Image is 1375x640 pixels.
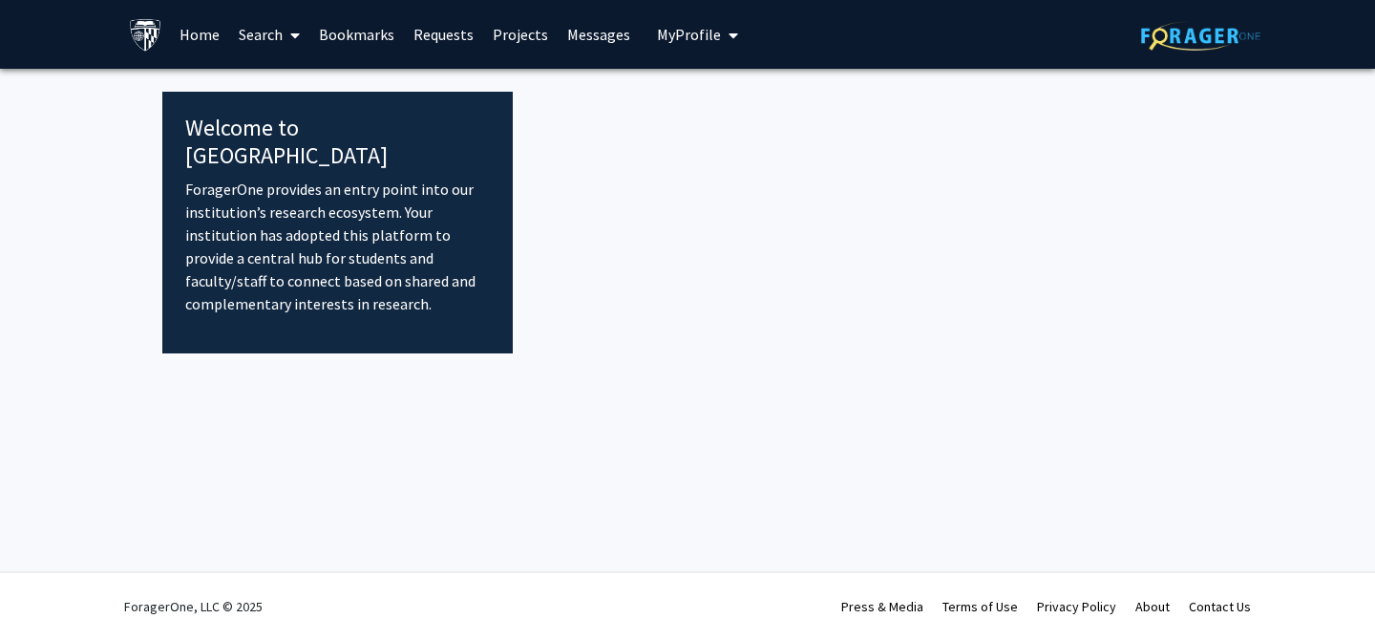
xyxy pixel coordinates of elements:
[309,1,404,68] a: Bookmarks
[483,1,558,68] a: Projects
[1037,598,1116,615] a: Privacy Policy
[841,598,923,615] a: Press & Media
[558,1,640,68] a: Messages
[942,598,1018,615] a: Terms of Use
[124,573,263,640] div: ForagerOne, LLC © 2025
[129,18,162,52] img: Johns Hopkins University Logo
[170,1,229,68] a: Home
[1141,21,1260,51] img: ForagerOne Logo
[657,25,721,44] span: My Profile
[229,1,309,68] a: Search
[1135,598,1170,615] a: About
[185,115,490,170] h4: Welcome to [GEOGRAPHIC_DATA]
[14,554,81,626] iframe: Chat
[404,1,483,68] a: Requests
[1189,598,1251,615] a: Contact Us
[185,178,490,315] p: ForagerOne provides an entry point into our institution’s research ecosystem. Your institution ha...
